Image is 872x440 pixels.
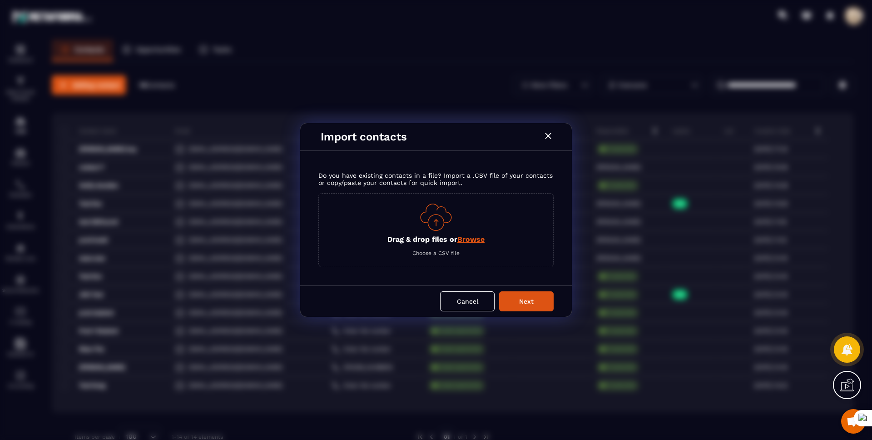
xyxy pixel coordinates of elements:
[420,204,452,231] img: Cloud Icon
[387,235,485,244] p: Drag & drop files or
[841,409,866,434] div: Mở cuộc trò chuyện
[318,172,554,193] p: Do you have existing contacts in a file? Import a .CSV file of your contacts or copy/paste your c...
[440,291,495,311] button: Cancel
[457,235,485,244] span: Browse
[499,291,554,311] button: Next
[412,250,460,256] span: Choose a CSV file
[321,130,543,143] p: Import contacts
